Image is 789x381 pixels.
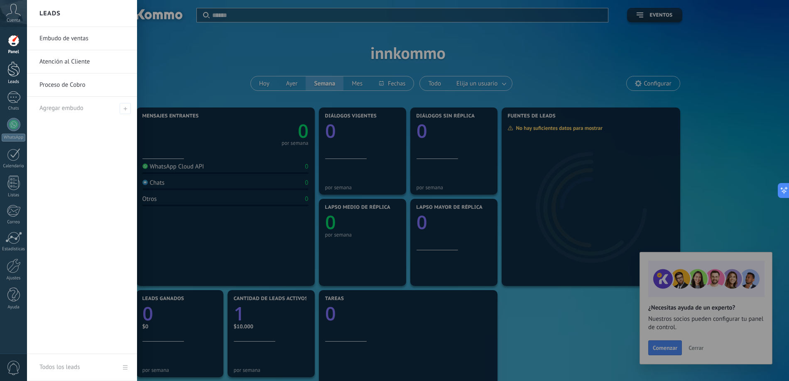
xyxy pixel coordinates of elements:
[2,79,26,85] div: Leads
[39,27,129,50] a: Embudo de ventas
[7,18,20,23] span: Cuenta
[2,276,26,281] div: Ajustes
[2,164,26,169] div: Calendario
[2,305,26,310] div: Ayuda
[2,247,26,252] div: Estadísticas
[39,104,83,112] span: Agregar embudo
[39,0,61,27] h2: Leads
[39,50,129,73] a: Atención al Cliente
[2,220,26,225] div: Correo
[27,354,137,381] a: Todos los leads
[2,193,26,198] div: Listas
[120,103,131,114] span: Agregar embudo
[2,49,26,55] div: Panel
[2,134,25,142] div: WhatsApp
[2,106,26,111] div: Chats
[39,356,80,379] div: Todos los leads
[39,73,129,97] a: Proceso de Cobro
